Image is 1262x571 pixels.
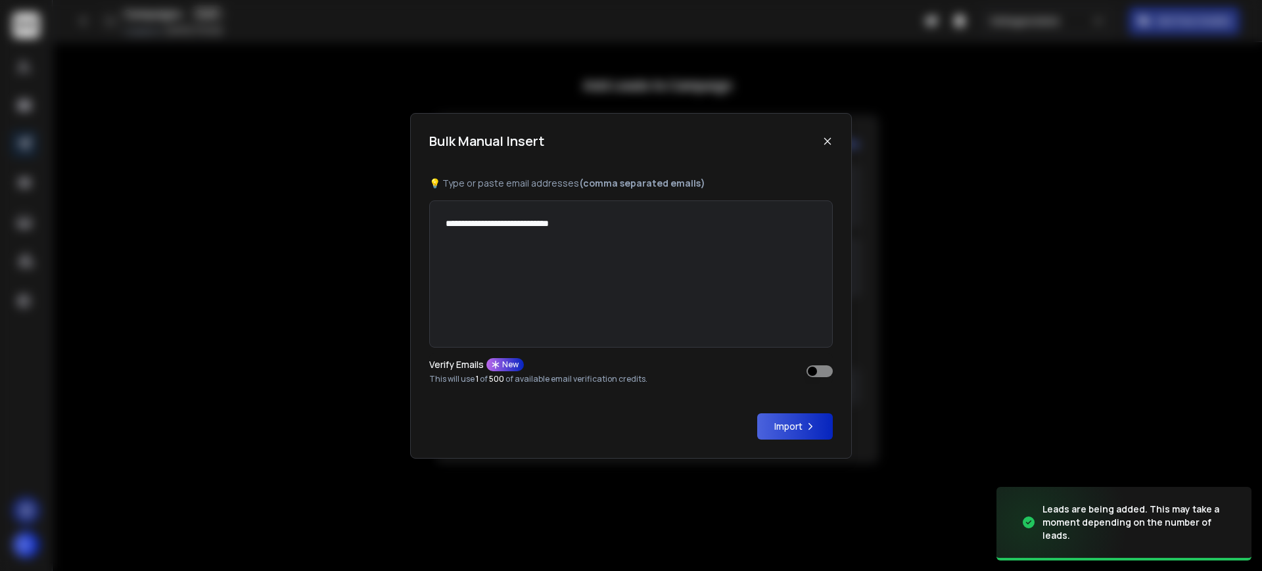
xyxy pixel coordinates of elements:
[476,373,479,384] span: 1
[429,132,544,150] h1: Bulk Manual Insert
[996,484,1128,562] img: image
[489,373,504,384] span: 500
[429,177,833,190] p: 💡 Type or paste email addresses
[1042,503,1236,542] div: Leads are being added. This may take a moment depending on the number of leads.
[429,360,484,369] p: Verify Emails
[757,413,833,440] button: Import
[579,177,705,189] b: (comma separated emails)
[486,358,524,371] div: New
[429,374,647,384] p: This will use of of available email verification credits.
